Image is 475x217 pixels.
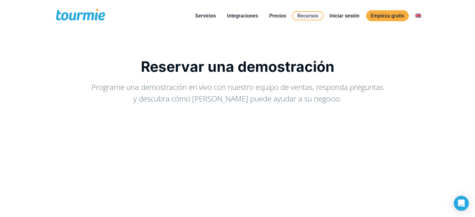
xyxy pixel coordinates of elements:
font: Reservar una demostración [141,58,334,75]
font: Integraciones [227,13,258,19]
a: Cambiar a [411,12,426,20]
a: Integraciones [222,12,263,20]
a: Precios [265,12,291,20]
div: Open Intercom Messenger [454,196,469,211]
a: Iniciar sesión [325,12,364,20]
font: Recursos [297,13,318,19]
font: Empieza gratis [371,13,404,19]
font: Iniciar sesión [329,13,359,19]
a: Empieza gratis [366,10,409,21]
font: Precios [269,13,286,19]
a: Servicios [190,12,220,20]
a: Recursos [292,11,324,20]
font: Servicios [195,13,216,19]
font: Programe una demostración en vivo con nuestro equipo de ventas, responda preguntas y descubra cóm... [92,82,383,104]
